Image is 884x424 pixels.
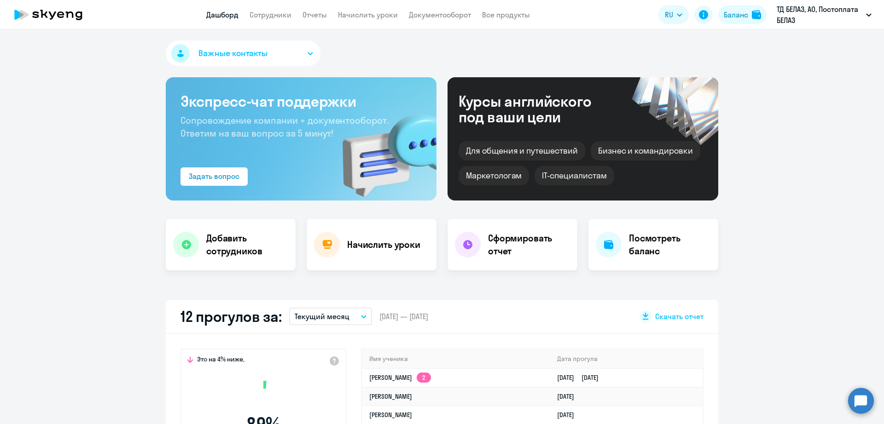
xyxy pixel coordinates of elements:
span: Важные контакты [198,47,268,59]
h4: Сформировать отчет [488,232,570,258]
app-skyeng-badge: 2 [417,372,431,383]
p: Текущий месяц [295,311,349,322]
button: ТД БЕЛАЗ, АО, Постоплата БЕЛАЗ [772,4,876,26]
span: [DATE] — [DATE] [379,311,428,321]
p: ТД БЕЛАЗ, АО, Постоплата БЕЛАЗ [777,4,862,26]
span: Сопровождение компании + документооборот. Ответим на ваш вопрос за 5 минут! [180,115,389,139]
h4: Посмотреть баланс [629,232,711,258]
a: [PERSON_NAME] [369,411,412,419]
button: Балансbalance [718,6,767,24]
a: [PERSON_NAME]2 [369,373,431,382]
a: Отчеты [302,10,327,19]
div: Бизнес и командировки [591,141,700,160]
button: Важные контакты [166,40,320,66]
div: Для общения и путешествий [459,141,585,160]
div: Маркетологам [459,166,529,185]
button: RU [658,6,689,24]
img: balance [752,10,761,19]
h3: Экспресс-чат поддержки [180,92,422,110]
h4: Начислить уроки [347,238,420,251]
a: Дашборд [206,10,238,19]
th: Имя ученика [362,350,550,368]
div: Баланс [724,9,748,20]
span: Это на 4% ниже, [197,355,244,366]
div: IT-специалистам [535,166,614,185]
a: Начислить уроки [338,10,398,19]
th: Дата прогула [550,350,703,368]
h4: Добавить сотрудников [206,232,288,258]
a: Сотрудники [250,10,291,19]
a: Все продукты [482,10,530,19]
div: Курсы английского под ваши цели [459,93,616,125]
div: Задать вопрос [189,171,239,182]
img: bg-img [329,97,436,201]
button: Задать вопрос [180,167,248,186]
a: [DATE][DATE] [557,373,606,382]
a: [PERSON_NAME] [369,392,412,401]
h2: 12 прогулов за: [180,307,282,326]
span: Скачать отчет [655,311,704,321]
button: Текущий месяц [289,308,372,325]
a: [DATE] [557,392,582,401]
span: RU [665,9,673,20]
a: Документооборот [409,10,471,19]
a: [DATE] [557,411,582,419]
